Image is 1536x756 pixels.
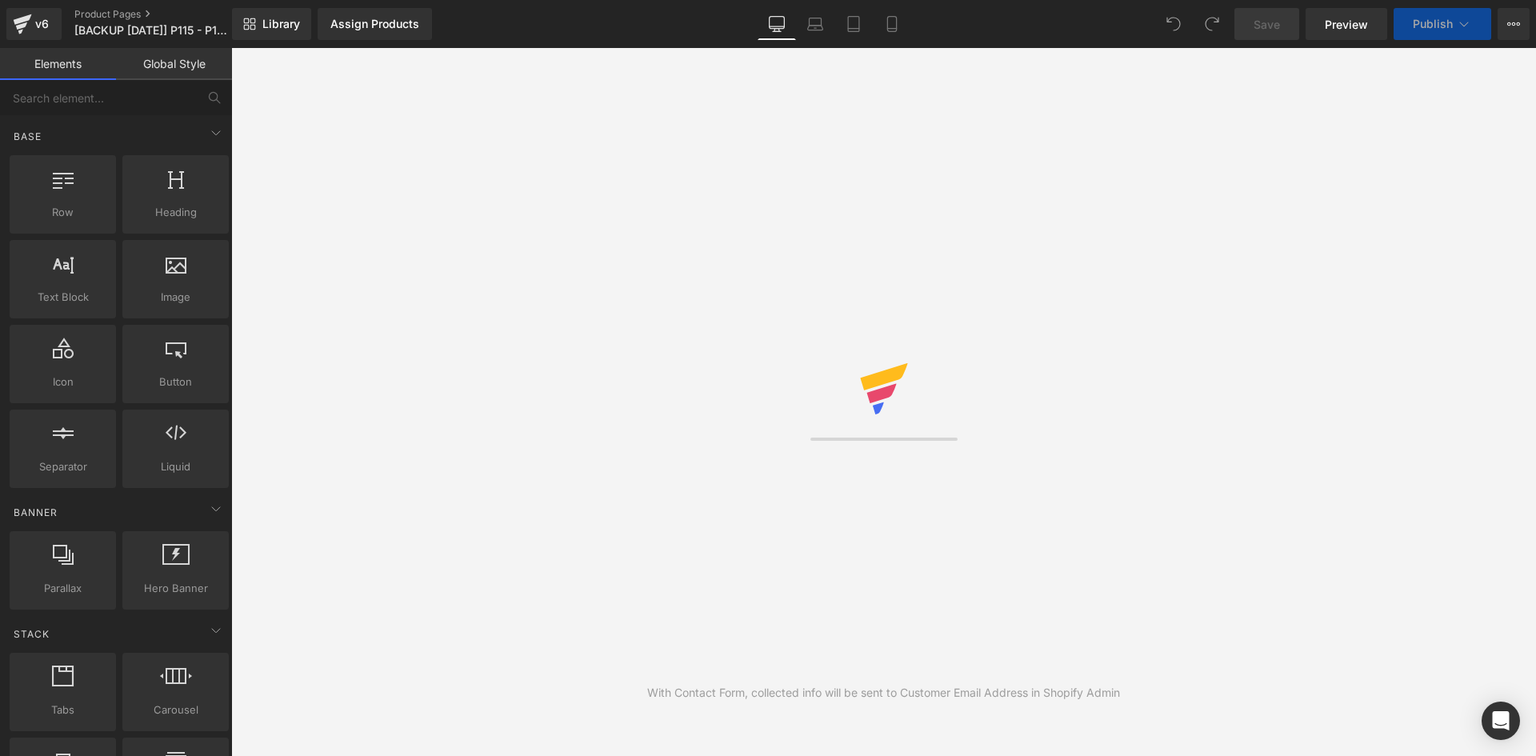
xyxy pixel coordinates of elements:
span: Stack [12,626,51,642]
button: More [1498,8,1530,40]
div: Assign Products [330,18,419,30]
span: Icon [14,374,111,390]
div: Open Intercom Messenger [1482,702,1520,740]
span: Image [127,289,224,306]
span: Liquid [127,458,224,475]
a: Desktop [758,8,796,40]
button: Redo [1196,8,1228,40]
span: Text Block [14,289,111,306]
div: v6 [32,14,52,34]
a: Product Pages [74,8,258,21]
a: Global Style [116,48,232,80]
button: Publish [1394,8,1491,40]
span: Publish [1413,18,1453,30]
button: Undo [1158,8,1190,40]
span: Separator [14,458,111,475]
a: v6 [6,8,62,40]
a: Laptop [796,8,834,40]
span: Banner [12,505,59,520]
span: Carousel [127,702,224,718]
span: Library [262,17,300,31]
span: Base [12,129,43,144]
span: Button [127,374,224,390]
a: Tablet [834,8,873,40]
div: With Contact Form, collected info will be sent to Customer Email Address in Shopify Admin [647,684,1120,702]
span: Tabs [14,702,111,718]
span: Hero Banner [127,580,224,597]
span: Save [1254,16,1280,33]
a: New Library [232,8,311,40]
span: Preview [1325,16,1368,33]
a: Preview [1306,8,1387,40]
span: Heading [127,204,224,221]
span: Parallax [14,580,111,597]
span: [BACKUP [DATE]] P115 - P1 - LP1 - V14 - CONTROLE - [DATE] [74,24,228,37]
span: Row [14,204,111,221]
a: Mobile [873,8,911,40]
